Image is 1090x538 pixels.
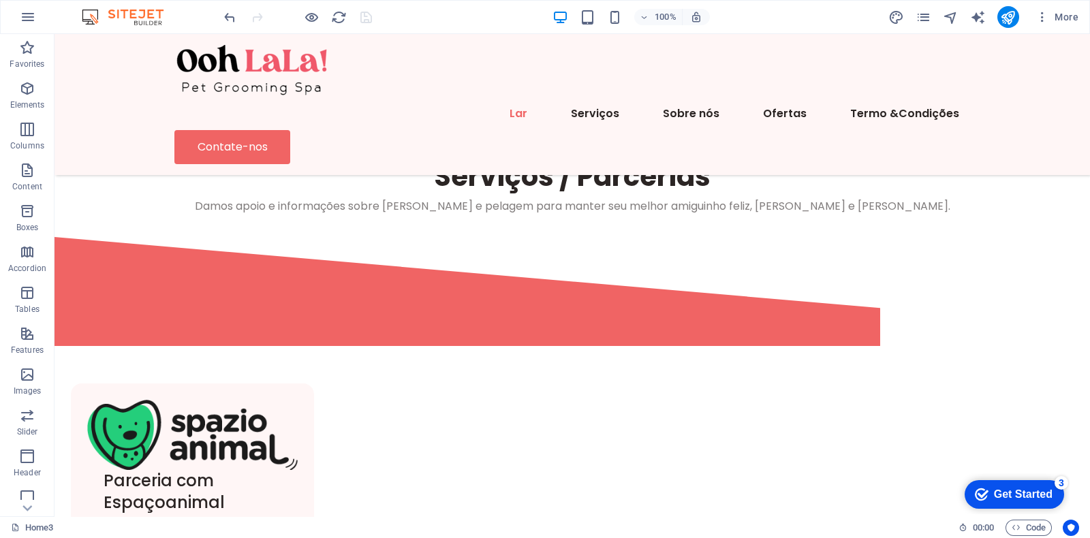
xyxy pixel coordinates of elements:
p: Features [11,345,44,355]
p: Tables [15,304,40,315]
i: Undo: Delete elements (Ctrl+Z) [222,10,238,25]
span: Code [1012,520,1046,536]
h6: Session time [959,520,995,536]
i: AI Writer [970,10,986,25]
button: 100% [634,9,683,25]
p: Boxes [16,222,39,233]
i: Pages (Ctrl+Alt+S) [916,10,931,25]
p: Accordion [8,263,46,274]
p: Slider [17,426,38,437]
i: Design (Ctrl+Alt+Y) [888,10,904,25]
div: 3 [101,3,114,16]
button: Code [1006,520,1052,536]
a: Click to cancel selection. Double-click to open Pages [11,520,54,536]
button: reload [330,9,347,25]
p: Content [12,181,42,192]
i: On resize automatically adjust zoom level to fit chosen device. [690,11,702,23]
h6: 100% [655,9,676,25]
p: Columns [10,140,44,151]
p: Elements [10,99,45,110]
i: Publish [1000,10,1016,25]
button: Usercentrics [1063,520,1079,536]
button: publish [997,6,1019,28]
div: Get Started [40,15,99,27]
span: : [982,522,984,533]
button: text_generator [970,9,986,25]
button: pages [916,9,932,25]
span: More [1035,10,1078,24]
p: Header [14,467,41,478]
p: Favorites [10,59,44,69]
button: design [888,9,905,25]
span: 00 00 [973,520,994,536]
button: More [1030,6,1084,28]
button: navigator [943,9,959,25]
img: Editor Logo [78,9,181,25]
i: Navigator [943,10,959,25]
div: Get Started 3 items remaining, 40% complete [11,7,110,35]
button: undo [221,9,238,25]
p: Images [14,385,42,396]
i: Reload page [331,10,347,25]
